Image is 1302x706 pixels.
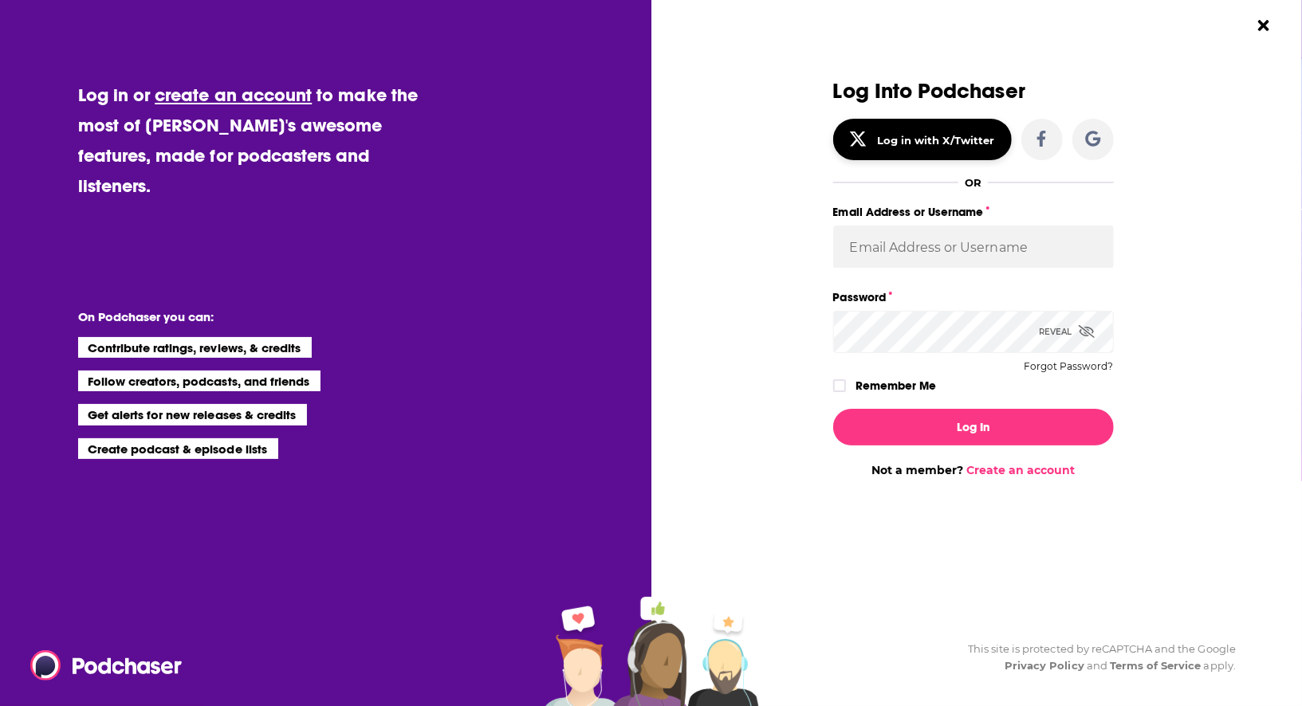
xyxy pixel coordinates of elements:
[78,438,278,459] li: Create podcast & episode lists
[1110,659,1202,672] a: Terms of Service
[966,463,1075,477] a: Create an account
[78,371,321,391] li: Follow creators, podcasts, and friends
[78,309,397,324] li: On Podchaser you can:
[833,80,1114,103] h3: Log Into Podchaser
[1040,311,1095,353] div: Reveal
[1025,361,1114,372] button: Forgot Password?
[833,202,1114,222] label: Email Address or Username
[965,176,981,189] div: OR
[155,84,312,106] a: create an account
[1249,10,1279,41] button: Close Button
[30,650,183,681] img: Podchaser - Follow, Share and Rate Podcasts
[1005,659,1084,672] a: Privacy Policy
[78,337,313,358] li: Contribute ratings, reviews, & credits
[877,134,994,147] div: Log in with X/Twitter
[856,375,936,396] label: Remember Me
[78,404,307,425] li: Get alerts for new releases & credits
[833,463,1114,477] div: Not a member?
[833,226,1114,269] input: Email Address or Username
[30,650,171,681] a: Podchaser - Follow, Share and Rate Podcasts
[833,287,1114,308] label: Password
[833,119,1012,160] button: Log in with X/Twitter
[833,409,1114,445] button: Log In
[955,641,1236,674] div: This site is protected by reCAPTCHA and the Google and apply.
